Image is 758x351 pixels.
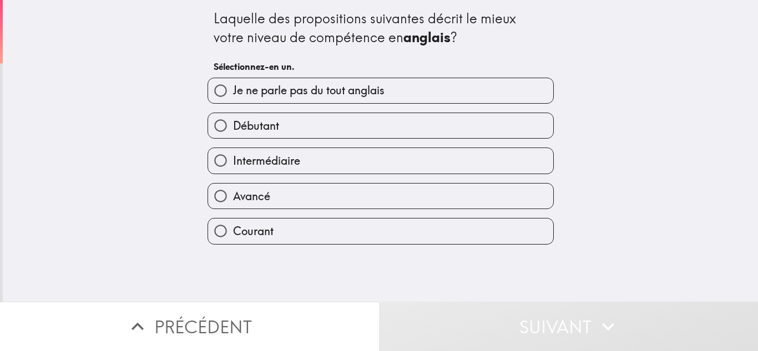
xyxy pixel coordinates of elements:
[233,189,270,204] span: Avancé
[379,302,758,351] button: Suivant
[208,113,553,138] button: Débutant
[208,148,553,173] button: Intermédiaire
[208,78,553,103] button: Je ne parle pas du tout anglais
[208,218,553,243] button: Courant
[214,9,548,47] div: Laquelle des propositions suivantes décrit le mieux votre niveau de compétence en ?
[233,153,300,169] span: Intermédiaire
[233,223,274,239] span: Courant
[403,29,451,45] b: anglais
[214,60,548,73] h6: Sélectionnez-en un.
[233,83,385,98] span: Je ne parle pas du tout anglais
[208,184,553,208] button: Avancé
[233,118,279,134] span: Débutant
